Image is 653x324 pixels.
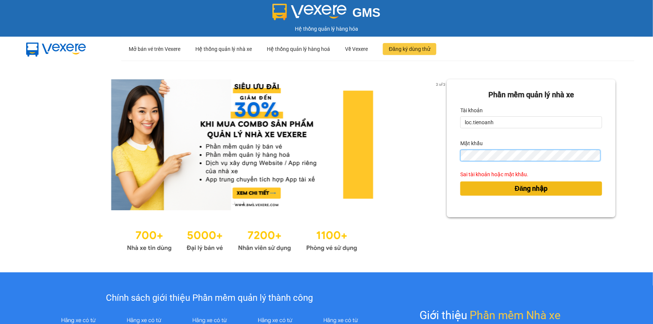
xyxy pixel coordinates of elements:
[345,37,368,61] div: Về Vexere
[436,79,447,210] button: next slide / item
[353,6,381,19] span: GMS
[515,183,548,194] span: Đăng nhập
[460,89,602,101] div: Phần mềm quản lý nhà xe
[460,181,602,196] button: Đăng nhập
[460,150,601,162] input: Mật khẩu
[470,306,561,324] span: Phần mềm Nhà xe
[460,137,483,149] label: Mật khẩu
[460,170,602,178] div: Sai tài khoản hoặc mật khẩu.
[129,37,180,61] div: Mở bán vé trên Vexere
[434,79,447,89] p: 2 of 3
[460,104,483,116] label: Tài khoản
[2,25,651,33] div: Hệ thống quản lý hàng hóa
[19,37,94,61] img: mbUUG5Q.png
[420,306,561,324] div: Giới thiệu
[272,4,347,20] img: logo 2
[46,291,373,305] div: Chính sách giới thiệu Phần mềm quản lý thành công
[272,11,381,17] a: GMS
[127,225,357,254] img: Statistics.png
[460,116,602,128] input: Tài khoản
[267,37,330,61] div: Hệ thống quản lý hàng hoá
[232,201,235,204] li: slide item 1
[383,43,436,55] button: Đăng ký dùng thử
[195,37,252,61] div: Hệ thống quản lý nhà xe
[389,45,430,53] span: Đăng ký dùng thử
[241,201,244,204] li: slide item 2
[250,201,253,204] li: slide item 3
[37,79,48,210] button: previous slide / item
